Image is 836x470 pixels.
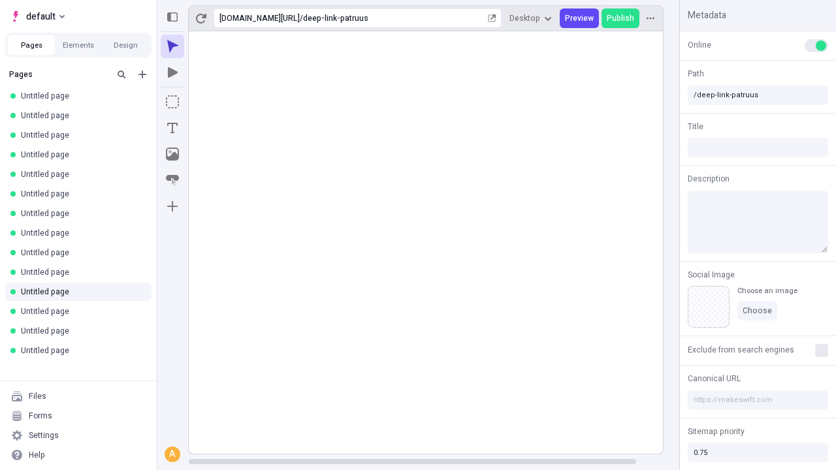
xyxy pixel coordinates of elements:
[102,35,149,55] button: Design
[21,130,141,140] div: Untitled page
[161,168,184,192] button: Button
[161,90,184,114] button: Box
[737,286,797,296] div: Choose an image
[21,110,141,121] div: Untitled page
[688,39,711,51] span: Online
[565,13,594,23] span: Preview
[743,305,772,316] span: Choose
[21,208,141,219] div: Untitled page
[21,326,141,336] div: Untitled page
[688,373,741,384] span: Canonical URL
[9,69,108,80] div: Pages
[737,301,777,321] button: Choose
[29,430,59,441] div: Settings
[688,426,745,437] span: Sitemap priority
[29,391,46,401] div: Files
[55,35,102,55] button: Elements
[21,267,141,277] div: Untitled page
[504,8,557,28] button: Desktop
[688,121,703,133] span: Title
[166,448,179,461] div: A
[21,91,141,101] div: Untitled page
[21,247,141,258] div: Untitled page
[688,269,735,281] span: Social Image
[602,8,639,28] button: Publish
[560,8,599,28] button: Preview
[21,345,141,356] div: Untitled page
[29,411,52,421] div: Forms
[303,13,485,23] div: deep-link-patruus
[607,13,634,23] span: Publish
[5,7,70,26] button: Select site
[509,13,540,23] span: Desktop
[21,169,141,180] div: Untitled page
[21,287,141,297] div: Untitled page
[135,67,150,82] button: Add new
[29,450,45,460] div: Help
[26,8,56,24] span: default
[8,35,55,55] button: Pages
[688,173,730,185] span: Description
[688,68,704,80] span: Path
[300,13,303,23] div: /
[161,142,184,166] button: Image
[21,149,141,160] div: Untitled page
[21,228,141,238] div: Untitled page
[21,189,141,199] div: Untitled page
[688,344,794,356] span: Exclude from search engines
[219,13,300,23] div: [URL][DOMAIN_NAME]
[688,390,828,410] input: https://makeswift.com
[161,116,184,140] button: Text
[21,306,141,317] div: Untitled page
